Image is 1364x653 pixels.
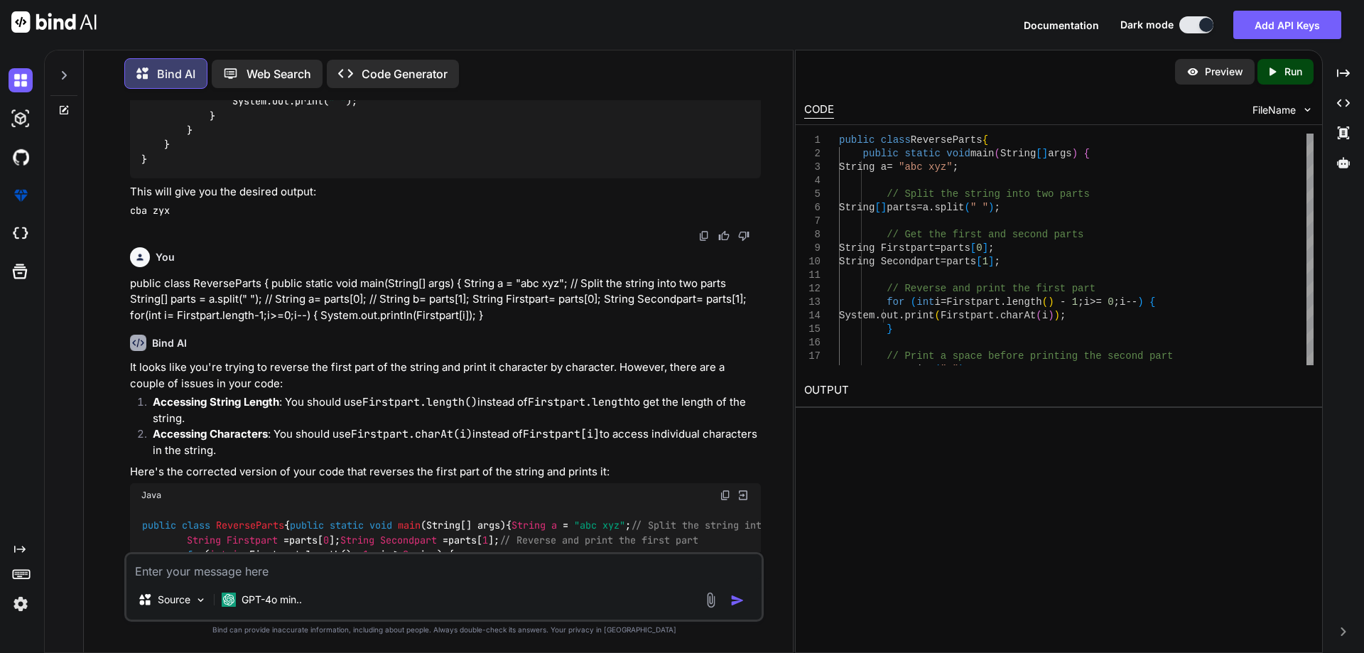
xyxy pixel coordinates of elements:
[934,364,940,375] span: (
[1120,296,1125,308] span: i
[880,202,886,213] span: ]
[946,296,1000,308] span: Firstpart
[804,102,834,119] div: CODE
[210,548,227,561] span: int
[804,201,821,215] div: 6
[982,134,987,146] span: {
[9,592,33,616] img: settings
[804,174,821,188] div: 4
[499,534,698,546] span: // Reverse and print the first part
[982,242,987,254] span: ]
[574,519,625,532] span: "abc xyz"
[839,256,941,267] span: String Secondpart
[887,188,1090,200] span: // Split the string into two parts
[9,68,33,92] img: darkChat
[9,222,33,246] img: cloudideIcon
[698,230,710,242] img: copy
[737,489,749,502] img: Open in Browser
[158,593,190,607] p: Source
[976,256,982,267] span: [
[875,202,880,213] span: [
[9,183,33,207] img: premium
[916,202,922,213] span: =
[804,134,821,147] div: 1
[994,148,1000,159] span: (
[1041,148,1047,159] span: ]
[157,65,195,82] p: Bind AI
[952,161,958,173] span: ;
[804,161,821,174] div: 3
[153,427,268,441] strong: Accessing Characters
[330,519,364,532] span: static
[1149,296,1155,308] span: {
[351,427,472,441] code: Firstpart.charAt(i)
[244,548,249,561] span: =
[887,350,1173,362] span: // Print a space before printing the second part
[1071,148,1077,159] span: )
[369,519,392,532] span: void
[994,256,1000,267] span: ;
[929,202,934,213] span: .
[1036,148,1041,159] span: [
[880,134,910,146] span: class
[362,65,448,82] p: Code Generator
[1000,148,1036,159] span: String
[839,364,875,375] span: System
[703,592,719,608] img: attachment
[631,519,824,532] span: // Split the string into two parts
[904,148,940,159] span: static
[988,202,994,213] span: )
[910,296,916,308] span: (
[941,296,946,308] span: =
[182,519,210,532] span: class
[880,310,898,321] span: out
[994,202,1000,213] span: ;
[804,350,821,363] div: 17
[130,276,761,324] p: public class ReverseParts { public static void main(String[] args) { String a = "abc xyz"; // Spl...
[899,364,904,375] span: .
[363,548,369,561] span: 1
[875,364,880,375] span: .
[718,230,730,242] img: like
[247,65,311,82] p: Web Search
[1024,18,1099,33] button: Documentation
[946,256,976,267] span: parts
[551,519,557,532] span: a
[970,202,988,213] span: " "
[1205,65,1243,79] p: Preview
[934,242,940,254] span: =
[141,426,761,458] li: : You should use instead of to access individual characters in the string.
[940,256,946,267] span: =
[1000,296,1006,308] span: .
[11,11,97,33] img: Bind AI
[1301,104,1314,116] img: chevron down
[130,360,761,392] p: It looks like you're trying to reverse the first part of the string and print it character by cha...
[941,364,958,375] span: " "
[130,464,761,480] p: Here's the corrected version of your code that reverses the first part of the string and prints it:
[153,395,279,409] strong: Accessing String Length
[887,161,892,173] span: =
[329,95,346,108] span: " "
[290,519,324,532] span: public
[804,269,821,282] div: 11
[398,519,421,532] span: main
[862,148,898,159] span: public
[946,148,970,159] span: void
[283,534,289,546] span: =
[804,309,821,323] div: 14
[152,336,187,350] h6: Bind AI
[916,296,934,308] span: int
[1108,296,1113,308] span: 0
[804,336,821,350] div: 16
[1090,296,1102,308] span: >=
[804,228,821,242] div: 8
[340,534,374,546] span: String
[934,310,940,321] span: (
[380,534,437,546] span: Secondpart
[994,310,1000,321] span: .
[1060,296,1066,308] span: -
[899,310,904,321] span: .
[964,364,970,375] span: ;
[1048,148,1072,159] span: args
[9,107,33,131] img: darkAi-studio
